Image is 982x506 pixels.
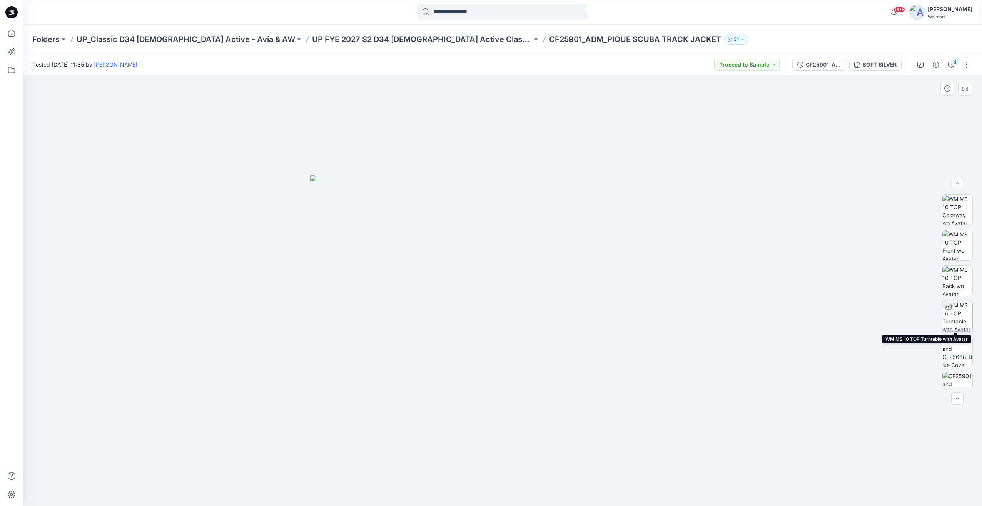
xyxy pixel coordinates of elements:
img: CF25901 and CF25668_Blue Cove _ Vivid White _ Salsa Deligh_Back [942,372,972,402]
button: CF25901_ADM_PIQUE_SCUBA_TRACK_JACKET [792,59,846,71]
span: Posted [DATE] 11:35 by [32,60,137,69]
img: WM MS 10 TOP Back wo Avatar [942,266,972,296]
p: 31 [734,35,739,44]
button: 31 [724,34,748,45]
a: [PERSON_NAME] [94,61,137,68]
div: SOFT SILVER [863,60,897,69]
a: UP FYE 2027 S2 D34 [DEMOGRAPHIC_DATA] Active Classic [312,34,532,45]
button: 3 [945,59,957,71]
p: CF25901_ADM_PIQUE SCUBA TRACK JACKET [549,34,721,45]
img: avatar [909,5,925,20]
img: eyJhbGciOiJIUzI1NiIsImtpZCI6IjAiLCJzbHQiOiJzZXMiLCJ0eXAiOiJKV1QifQ.eyJkYXRhIjp7InR5cGUiOiJzdG9yYW... [310,175,695,506]
a: Folders [32,34,60,45]
div: Walmart [928,14,972,20]
a: UP_Classic D34 [DEMOGRAPHIC_DATA] Active - Avia & AW [77,34,295,45]
span: 99+ [893,7,905,13]
img: WM MS 10 TOP Front wo Avatar [942,230,972,260]
img: WM MS 10 TOP Colorway wo Avatar [942,195,972,225]
img: WM MS 10 TOP Turntable with Avatar [942,301,972,331]
div: [PERSON_NAME] [928,5,972,14]
img: CF25901 and CF25668_Blue Cove _ Vivid White _ Salsa Deligh [942,337,972,367]
div: CF25901_ADM_PIQUE_SCUBA_TRACK_JACKET [806,60,841,69]
button: Details [930,59,942,71]
button: SOFT SILVER [849,59,902,71]
div: 3 [951,58,959,65]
